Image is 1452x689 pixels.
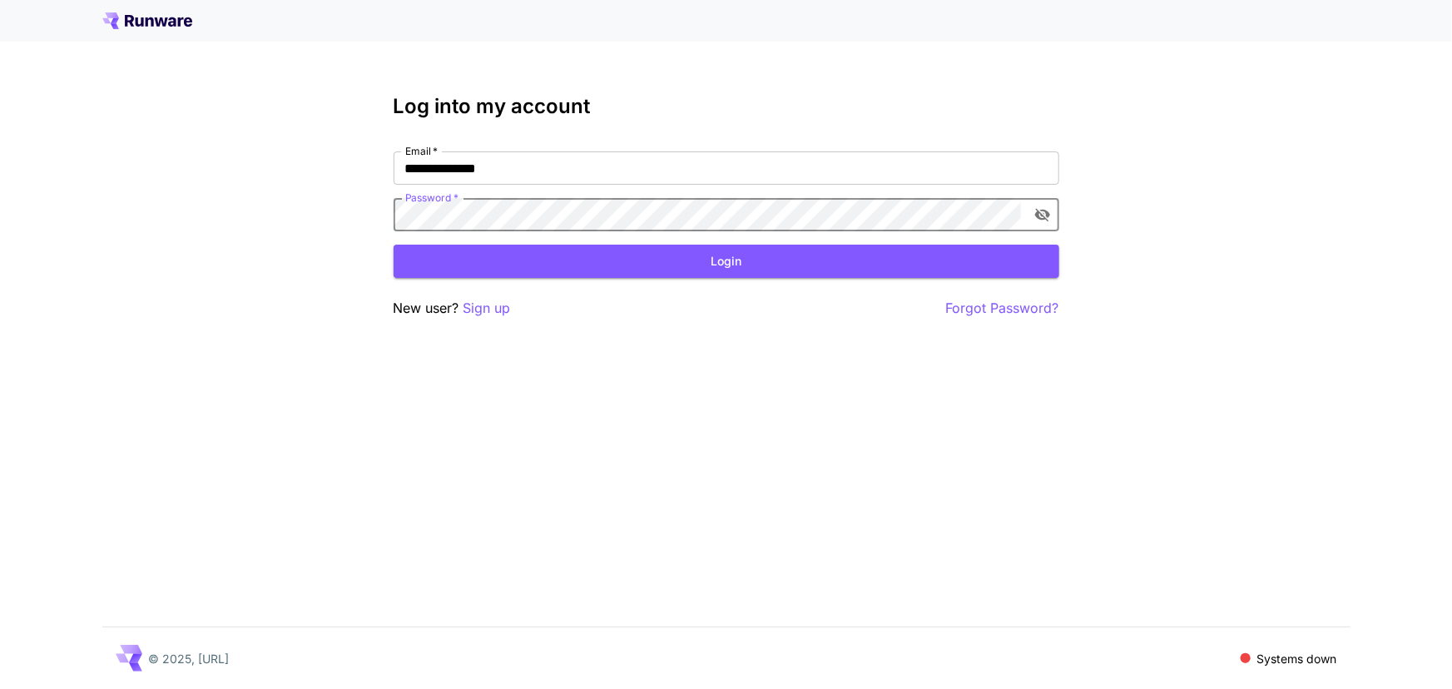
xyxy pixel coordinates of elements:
label: Password [405,191,458,205]
label: Email [405,144,438,158]
p: Systems down [1257,650,1337,667]
button: Login [394,245,1059,279]
button: toggle password visibility [1028,200,1058,230]
p: © 2025, [URL] [149,650,230,667]
p: New user? [394,298,511,319]
h3: Log into my account [394,95,1059,118]
button: Forgot Password? [946,298,1059,319]
button: Sign up [463,298,511,319]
